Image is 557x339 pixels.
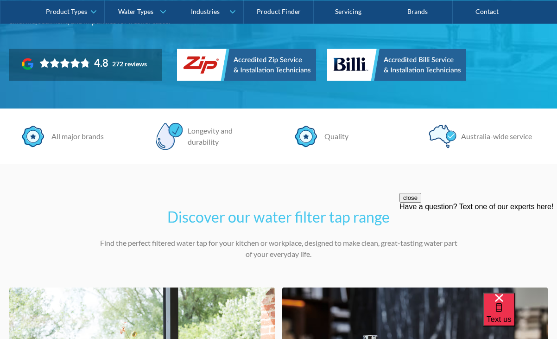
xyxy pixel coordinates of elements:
[98,237,459,260] p: Find the perfect filtered water tap for your kitchen or workplace, designed to make clean, great-...
[39,57,108,70] div: Rating: 4.8 out of 5
[94,57,108,70] div: 4.8
[456,131,532,142] div: Australia-wide service
[46,7,87,15] div: Product Types
[191,7,220,15] div: Industries
[98,206,459,228] h2: Discover our water filter tap range
[47,131,104,142] div: All major brands
[399,193,557,304] iframe: podium webchat widget prompt
[112,60,147,68] div: 272 reviews
[183,125,265,147] div: Longevity and durability
[118,7,153,15] div: Water Types
[483,293,557,339] iframe: podium webchat widget bubble
[320,131,348,142] div: Quality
